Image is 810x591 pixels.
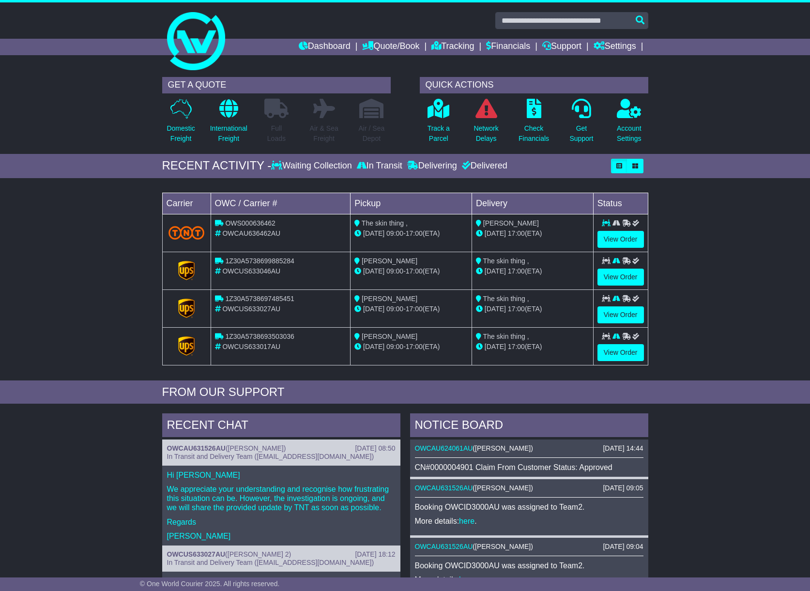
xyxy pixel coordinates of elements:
[459,161,507,171] div: Delivered
[617,123,642,144] p: Account Settings
[386,229,403,237] span: 09:00
[167,470,396,480] p: Hi [PERSON_NAME]
[518,98,550,149] a: CheckFinancials
[386,267,403,275] span: 09:00
[415,444,473,452] a: OWCAU624061AU
[474,123,498,144] p: Network Delays
[167,550,396,559] div: ( )
[405,161,459,171] div: Delivering
[415,543,643,551] div: ( )
[354,161,405,171] div: In Transit
[415,463,643,472] div: CN#0000004901 Claim From Customer Status: Approved
[167,453,374,460] span: In Transit and Delivery Team ([EMAIL_ADDRESS][DOMAIN_NAME])
[351,193,472,214] td: Pickup
[616,98,642,149] a: AccountSettings
[355,550,395,559] div: [DATE] 18:12
[178,299,195,318] img: GetCarrierServiceLogo
[485,343,506,350] span: [DATE]
[459,517,474,525] a: here
[431,39,474,55] a: Tracking
[410,413,648,439] div: NOTICE BOARD
[271,161,354,171] div: Waiting Collection
[264,123,289,144] p: Full Loads
[603,543,643,551] div: [DATE] 09:04
[354,304,468,314] div: - (ETA)
[483,257,529,265] span: The skin thing ,
[420,77,648,93] div: QUICK ACTIONS
[299,39,351,55] a: Dashboard
[594,39,636,55] a: Settings
[459,576,474,584] a: here
[476,342,589,352] div: (ETA)
[162,193,211,214] td: Carrier
[415,444,643,453] div: ( )
[222,343,280,350] span: OWCUS633017AU
[428,123,450,144] p: Track a Parcel
[178,336,195,356] img: GetCarrierServiceLogo
[168,226,205,239] img: TNT_Domestic.png
[485,229,506,237] span: [DATE]
[406,267,423,275] span: 17:00
[140,580,280,588] span: © One World Courier 2025. All rights reserved.
[415,543,473,550] a: OWCAU631526AU
[508,267,525,275] span: 17:00
[386,305,403,313] span: 09:00
[569,98,594,149] a: GetSupport
[476,304,589,314] div: (ETA)
[167,517,396,527] p: Regards
[406,229,423,237] span: 17:00
[225,295,294,303] span: 1Z30A5738697485451
[222,267,280,275] span: OWCUS633046AU
[483,333,529,340] span: The skin thing ,
[603,444,643,453] div: [DATE] 14:44
[222,229,280,237] span: OWCAU636462AU
[415,484,643,492] div: ( )
[210,98,248,149] a: InternationalFreight
[472,193,593,214] td: Delivery
[415,561,643,570] p: Booking OWCID3000AU was assigned to Team2.
[363,343,384,350] span: [DATE]
[483,219,539,227] span: [PERSON_NAME]
[415,516,643,526] p: More details: .
[476,228,589,239] div: (ETA)
[362,333,417,340] span: [PERSON_NAME]
[162,413,400,439] div: RECENT CHAT
[603,484,643,492] div: [DATE] 09:05
[355,444,395,453] div: [DATE] 08:50
[475,543,531,550] span: [PERSON_NAME]
[166,98,195,149] a: DomesticFreight
[427,98,450,149] a: Track aParcel
[167,485,396,513] p: We appreciate your understanding and recognise how frustrating this situation can be. However, th...
[167,559,374,566] span: In Transit and Delivery Team ([EMAIL_ADDRESS][DOMAIN_NAME])
[508,343,525,350] span: 17:00
[476,266,589,276] div: (ETA)
[406,305,423,313] span: 17:00
[225,333,294,340] span: 1Z30A5738693503036
[167,576,396,586] p: Hi [PERSON_NAME]
[178,261,195,280] img: GetCarrierServiceLogo
[415,484,473,492] a: OWCAU631526AU
[228,444,284,452] span: [PERSON_NAME]
[167,444,226,452] a: OWCAU631526AU
[362,219,408,227] span: The skin thing ,
[597,231,644,248] a: View Order
[406,343,423,350] span: 17:00
[597,306,644,323] a: View Order
[485,305,506,313] span: [DATE]
[162,77,391,93] div: GET A QUOTE
[362,295,417,303] span: [PERSON_NAME]
[167,550,226,558] a: OWCUS633027AU
[475,444,531,452] span: [PERSON_NAME]
[508,229,525,237] span: 17:00
[486,39,530,55] a: Financials
[475,484,531,492] span: [PERSON_NAME]
[228,550,289,558] span: [PERSON_NAME] 2
[508,305,525,313] span: 17:00
[162,159,272,173] div: RECENT ACTIVITY -
[167,123,195,144] p: Domestic Freight
[354,228,468,239] div: - (ETA)
[167,531,396,541] p: [PERSON_NAME]
[162,385,648,399] div: FROM OUR SUPPORT
[225,257,294,265] span: 1Z30A5738699885284
[222,305,280,313] span: OWCUS633027AU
